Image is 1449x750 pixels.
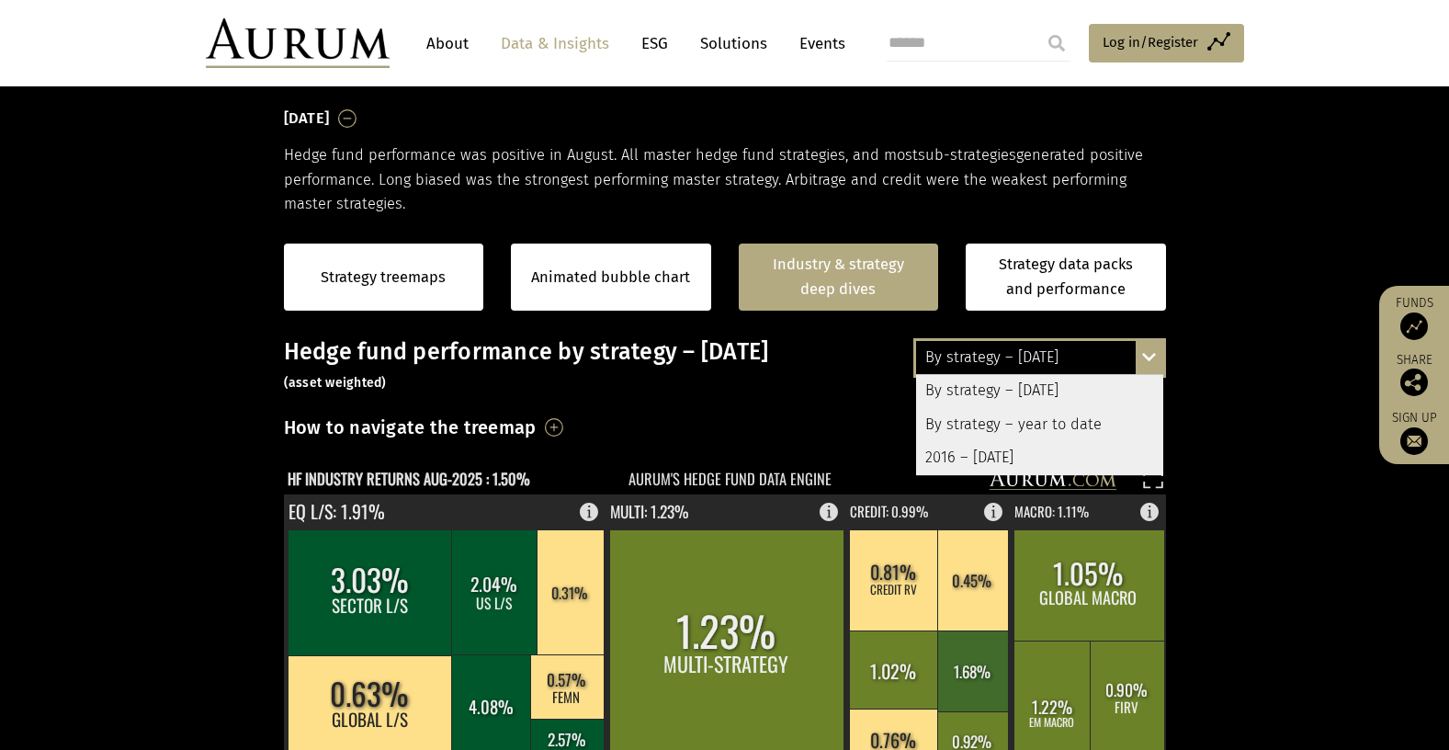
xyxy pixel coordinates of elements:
[1400,369,1428,396] img: Share this post
[966,244,1166,311] a: Strategy data packs and performance
[691,27,776,61] a: Solutions
[284,375,387,391] small: (asset weighted)
[284,105,330,132] h3: [DATE]
[284,338,1166,393] h3: Hedge fund performance by strategy – [DATE]
[918,146,1016,164] span: sub-strategies
[1388,295,1440,340] a: Funds
[321,266,446,290] a: Strategy treemaps
[739,244,939,311] a: Industry & strategy deep dives
[284,143,1166,216] p: Hedge fund performance was positive in August. All master hedge fund strategies, and most generat...
[916,375,1163,408] div: By strategy – [DATE]
[1388,354,1440,396] div: Share
[916,408,1163,441] div: By strategy – year to date
[916,441,1163,474] div: 2016 – [DATE]
[284,412,537,443] h3: How to navigate the treemap
[790,27,845,61] a: Events
[206,18,390,68] img: Aurum
[1038,25,1075,62] input: Submit
[916,341,1163,374] div: By strategy – [DATE]
[1388,410,1440,455] a: Sign up
[492,27,618,61] a: Data & Insights
[531,266,690,290] a: Animated bubble chart
[1103,31,1198,53] span: Log in/Register
[1089,24,1244,62] a: Log in/Register
[1400,427,1428,455] img: Sign up to our newsletter
[417,27,478,61] a: About
[1400,312,1428,340] img: Access Funds
[632,27,677,61] a: ESG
